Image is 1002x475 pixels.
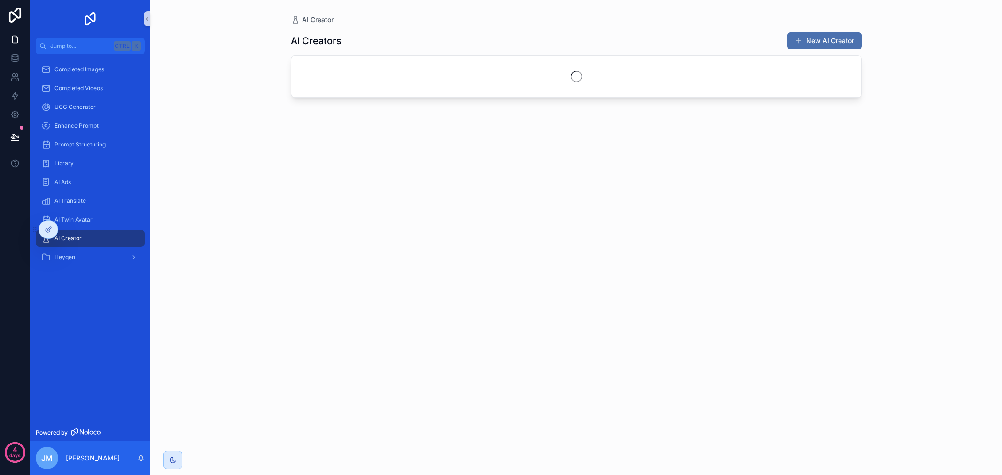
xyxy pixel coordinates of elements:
a: Enhance Prompt [36,117,145,134]
span: JM [41,452,53,464]
span: UGC Generator [54,103,96,111]
p: days [9,449,21,462]
a: AI Creator [36,230,145,247]
a: Powered by [30,424,150,441]
a: UGC Generator [36,99,145,115]
a: Heygen [36,249,145,266]
button: Jump to...CtrlK [36,38,145,54]
h1: AI Creators [291,34,342,47]
span: Ctrl [114,41,131,51]
a: AI Twin Avatar [36,211,145,228]
span: AI Creator [54,235,82,242]
span: AI Twin Avatar [54,216,93,223]
a: Completed Images [36,61,145,78]
a: AI Creator [291,15,334,24]
span: Powered by [36,429,68,437]
span: AI Translate [54,197,86,205]
a: AI Translate [36,192,145,209]
span: Completed Videos [54,84,103,92]
a: Library [36,155,145,172]
span: Completed Images [54,66,104,73]
span: Enhance Prompt [54,122,99,130]
span: K [132,42,140,50]
span: AI Ads [54,178,71,186]
span: Prompt Structuring [54,141,106,148]
span: Jump to... [50,42,110,50]
a: Prompt Structuring [36,136,145,153]
a: Completed Videos [36,80,145,97]
img: App logo [83,11,98,26]
p: 4 [13,445,17,454]
button: New AI Creator [787,32,862,49]
span: AI Creator [302,15,334,24]
div: scrollable content [30,54,150,278]
span: Library [54,160,74,167]
a: AI Ads [36,174,145,191]
p: [PERSON_NAME] [66,453,120,463]
span: Heygen [54,253,75,261]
